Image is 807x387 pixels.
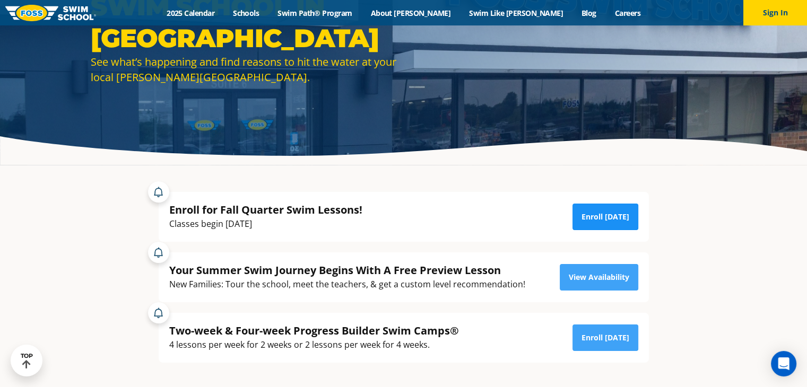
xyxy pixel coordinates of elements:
[169,263,525,277] div: Your Summer Swim Journey Begins With A Free Preview Lesson
[169,203,362,217] div: Enroll for Fall Quarter Swim Lessons!
[572,204,638,230] a: Enroll [DATE]
[5,5,96,21] img: FOSS Swim School Logo
[460,8,572,18] a: Swim Like [PERSON_NAME]
[91,54,398,85] div: See what’s happening and find reasons to hit the water at your local [PERSON_NAME][GEOGRAPHIC_DATA].
[268,8,361,18] a: Swim Path® Program
[771,351,796,376] div: Open Intercom Messenger
[572,8,605,18] a: Blog
[169,277,525,292] div: New Families: Tour the school, meet the teachers, & get a custom level recommendation!
[605,8,649,18] a: Careers
[21,353,33,369] div: TOP
[169,217,362,231] div: Classes begin [DATE]
[224,8,268,18] a: Schools
[572,324,638,351] a: Enroll [DATE]
[158,8,224,18] a: 2025 Calendar
[169,323,459,338] div: Two-week & Four-week Progress Builder Swim Camps®
[361,8,460,18] a: About [PERSON_NAME]
[169,338,459,352] div: 4 lessons per week for 2 weeks or 2 lessons per week for 4 weeks.
[560,264,638,291] a: View Availability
